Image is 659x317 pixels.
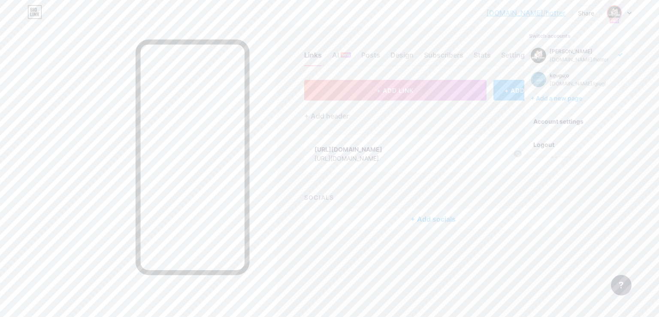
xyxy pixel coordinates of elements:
div: kgugu;o [550,72,613,79]
div: [URL][DOMAIN_NAME] [314,154,382,163]
button: + ADD LINK [304,80,487,101]
img: hotter [531,48,546,63]
div: SOCIALS [304,193,562,202]
div: Settings [501,50,529,65]
div: AI [332,50,351,65]
div: + Add a new page [531,94,627,103]
div: [DOMAIN_NAME]/hotter [550,56,613,63]
div: + Add header [304,111,349,121]
span: NEW [342,52,350,58]
div: Links [304,50,322,65]
a: [DOMAIN_NAME]/hotter [487,8,565,18]
div: [DOMAIN_NAME]/giugi [550,80,613,87]
div: Stats [474,50,491,65]
div: Subscribers [424,50,463,65]
div: + Add socials [304,209,562,229]
img: hotter [608,6,621,20]
div: Share [578,9,594,18]
div: + ADD EMBED [493,80,562,101]
div: 0 [513,149,531,159]
span: + ADD LINK [377,87,414,94]
li: Logout [525,133,631,156]
div: [URL][DOMAIN_NAME] [314,145,382,154]
div: Posts [361,50,380,65]
div: Design [390,50,414,65]
img: hotter [531,72,546,87]
div: [PERSON_NAME] [550,48,613,55]
span: Switch accounts [529,33,571,39]
a: Account settings [525,110,631,133]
